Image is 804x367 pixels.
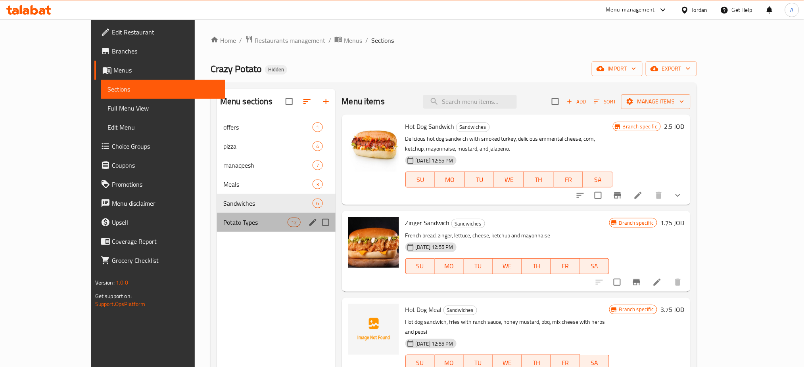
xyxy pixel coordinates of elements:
div: Sandwiches [223,199,313,208]
span: Hot Dog Sandwich [405,120,455,132]
span: TH [527,174,551,185]
img: Zinger Sandwich [348,217,399,268]
p: Delicious hot dog sandwich with smoked turkey, delicious emmental cheese, corn, ketchup, mayonnai... [405,134,613,154]
span: FR [554,260,577,272]
button: FR [551,258,580,274]
span: Branch specific [616,219,657,227]
div: offers1 [217,118,336,137]
span: MO [438,174,462,185]
div: items [288,218,300,227]
span: SU [409,260,432,272]
div: Meals3 [217,175,336,194]
span: export [652,64,691,74]
a: Menus [94,61,226,80]
a: Promotions [94,175,226,194]
span: TU [468,174,491,185]
div: items [313,180,322,189]
button: TU [465,172,495,187]
span: Promotions [112,180,219,189]
span: Select all sections [281,93,297,110]
button: Branch-specific-item [608,186,627,205]
span: TH [525,260,548,272]
span: Upsell [112,218,219,227]
span: Version: [95,277,115,288]
span: Select to update [590,187,606,204]
span: Choice Groups [112,141,219,151]
span: Coverage Report [112,237,219,246]
span: 1.0.0 [116,277,128,288]
span: Branch specific [616,306,657,313]
span: Menus [344,36,362,45]
a: Edit Menu [101,118,226,137]
p: French bread, zinger, lettuce, cheese, ketchup and mayonnaise [405,231,609,241]
a: Menus [334,35,362,46]
span: Sort [594,97,616,106]
button: FR [554,172,583,187]
span: SU [409,174,432,185]
button: TH [522,258,551,274]
button: SA [580,258,609,274]
li: / [328,36,331,45]
button: delete [649,186,668,205]
button: Manage items [621,94,691,109]
span: import [598,64,636,74]
span: Get support on: [95,291,132,301]
span: offers [223,122,313,132]
span: TU [467,260,489,272]
div: items [313,122,322,132]
span: Potato Types [223,218,288,227]
span: WE [497,174,521,185]
div: manaqeesh [223,161,313,170]
button: Add [564,96,589,108]
button: MO [435,172,465,187]
a: Edit menu item [633,191,643,200]
img: Hot Dog Sandwich [348,121,399,172]
div: Sandwiches6 [217,194,336,213]
div: items [313,141,322,151]
a: Restaurants management [245,35,325,46]
button: import [592,61,643,76]
button: TU [464,258,493,274]
span: A [791,6,794,14]
span: Select section [547,93,564,110]
span: WE [496,260,519,272]
a: Coupons [94,156,226,175]
span: MO [438,260,461,272]
li: / [365,36,368,45]
a: Sections [101,80,226,99]
button: SU [405,258,435,274]
span: [DATE] 12:55 PM [413,243,457,251]
span: pizza [223,141,313,151]
button: Add section [317,92,336,111]
span: Sandwiches [452,219,485,228]
span: 1 [313,124,322,131]
a: Edit Restaurant [94,23,226,42]
div: items [313,161,322,170]
h6: 1.75 JOD [660,217,684,228]
nav: Menu sections [217,115,336,235]
span: Sections [371,36,394,45]
button: show more [668,186,687,205]
img: Hot Dog Meal [348,304,399,355]
button: sort-choices [571,186,590,205]
span: FR [557,174,580,185]
span: Menus [113,65,219,75]
span: 6 [313,200,322,207]
span: Crazy Potato [211,60,262,78]
span: Zinger Sandwich [405,217,450,229]
span: Add [566,97,587,106]
span: Grocery Checklist [112,256,219,265]
svg: Show Choices [673,191,683,200]
div: manaqeesh7 [217,156,336,175]
span: Meals [223,180,313,189]
div: Sandwiches [443,306,477,315]
p: Hot dog sandwich, fries with ranch sauce, honey mustard, bbq, mix cheese with herbs and pepsi [405,317,609,337]
span: 7 [313,162,322,169]
span: Manage items [627,97,684,107]
span: Hidden [265,66,287,73]
h2: Menu sections [220,96,272,107]
button: SU [405,172,436,187]
div: Potato Types12edit [217,213,336,232]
